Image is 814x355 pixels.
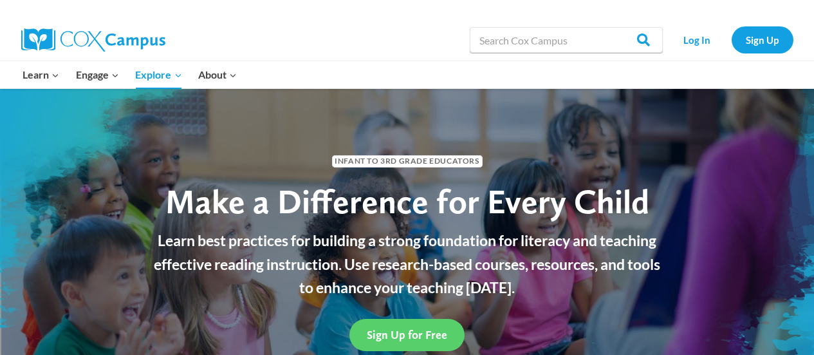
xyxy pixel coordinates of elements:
span: About [198,66,237,83]
span: Infant to 3rd Grade Educators [332,155,483,168]
img: Cox Campus [21,28,165,52]
a: Sign Up [732,26,793,53]
span: Explore [135,66,181,83]
nav: Primary Navigation [15,61,245,88]
a: Log In [669,26,725,53]
p: Learn best practices for building a strong foundation for literacy and teaching effective reading... [147,229,668,300]
input: Search Cox Campus [470,27,663,53]
span: Make a Difference for Every Child [165,181,649,222]
span: Engage [76,66,119,83]
nav: Secondary Navigation [669,26,793,53]
span: Sign Up for Free [367,328,447,341]
span: Learn [23,66,59,83]
a: Sign Up for Free [349,319,465,350]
